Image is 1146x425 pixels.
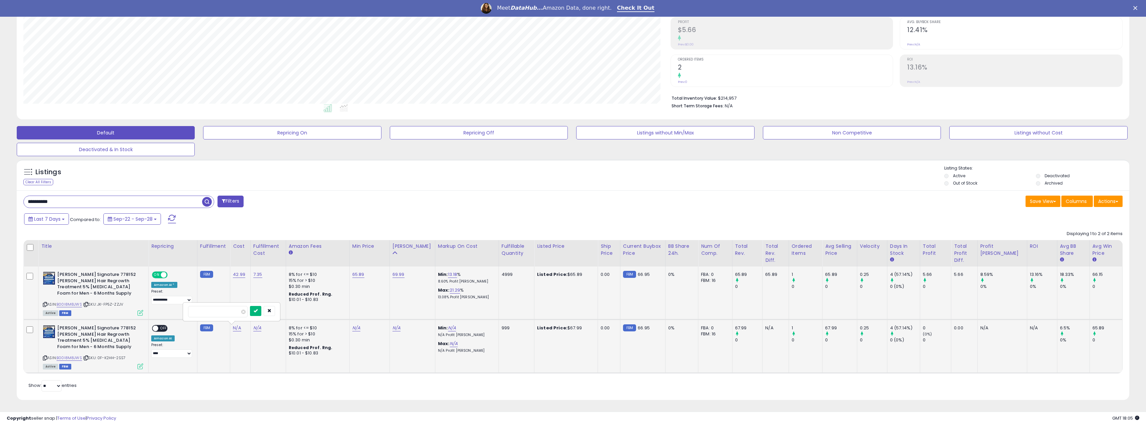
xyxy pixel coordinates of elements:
div: Cost [233,243,248,250]
a: N/A [253,325,261,331]
span: N/A [725,103,733,109]
div: 0 [1092,284,1122,290]
div: 6.5% [1060,325,1089,331]
span: | SKU: JK-FP5Z-ZZJV [83,302,123,307]
img: 514BedrFjLL._SL40_.jpg [43,325,56,338]
span: 66.95 [638,325,650,331]
p: N/A Profit [PERSON_NAME] [438,333,494,337]
button: Default [17,126,195,139]
a: N/A [392,325,401,331]
b: Max: [438,340,450,347]
img: 514BedrFjLL._SL40_.jpg [43,272,56,285]
div: Fulfillable Quantity [502,243,531,257]
span: 66.95 [638,271,650,278]
div: Title [41,243,146,250]
span: Columns [1066,198,1087,205]
span: OFF [167,272,177,278]
button: Deactivated & In Stock [17,143,195,156]
div: Amazon Fees [289,243,347,250]
div: Amazon AI [151,335,175,341]
div: 13.16% [1030,272,1057,278]
small: (0%) [923,331,932,337]
div: 0 [735,337,763,343]
button: Repricing On [203,126,381,139]
div: Clear All Filters [23,179,53,185]
b: Reduced Prof. Rng. [289,345,333,350]
div: 999 [502,325,529,331]
div: Close [1133,6,1140,10]
button: Filters [217,196,244,207]
div: 4 (57.14%) [890,272,920,278]
div: Total Profit [923,243,948,257]
div: Days In Stock [890,243,917,257]
a: 69.99 [392,271,405,278]
div: 4 (57.14%) [890,325,920,331]
div: Displaying 1 to 2 of 2 items [1067,231,1123,237]
a: B00I8M8JWS [57,302,82,307]
div: N/A [1030,325,1052,331]
div: Fulfillment [200,243,227,250]
small: Avg Win Price. [1092,257,1096,263]
small: FBM [623,324,636,331]
div: Velocity [860,243,884,250]
div: % [438,272,494,284]
div: 0 (0%) [890,284,920,290]
small: Prev: 0 [678,80,687,84]
button: Columns [1061,196,1093,207]
div: Avg BB Share [1060,243,1087,257]
th: The percentage added to the cost of goods (COGS) that forms the calculator for Min & Max prices. [435,240,499,267]
span: 2025-10-6 18:05 GMT [1112,415,1139,421]
div: 0 [792,337,822,343]
div: $67.99 [537,325,593,331]
div: Fulfillment Cost [253,243,283,257]
div: 0 [792,284,822,290]
div: Repricing [151,243,194,250]
div: Total Profit Diff. [954,243,974,264]
span: Sep-22 - Sep-28 [113,216,153,222]
label: Archived [1045,180,1063,186]
button: Save View [1026,196,1060,207]
b: Reduced Prof. Rng. [289,291,333,297]
h2: $5.66 [678,26,893,35]
span: Compared to: [70,216,101,223]
div: Total Rev. Diff. [765,243,786,264]
small: Prev: N/A [907,80,920,84]
a: N/A [450,340,458,347]
div: BB Share 24h. [668,243,695,257]
a: Check It Out [617,5,654,12]
i: DataHub... [510,5,543,11]
div: Ordered Items [792,243,819,257]
a: 13.18 [448,271,457,278]
div: N/A [980,325,1022,331]
div: Avg Selling Price [825,243,854,257]
b: Total Inventory Value: [672,95,717,101]
a: N/A [352,325,360,331]
span: Profit [678,20,893,24]
a: 42.99 [233,271,245,278]
span: | SKU: 0F-K2HH-2SS7 [83,355,125,360]
div: 8.59% [980,272,1027,278]
div: Min Price [352,243,387,250]
div: 66.15 [1092,272,1122,278]
label: Active [953,173,965,179]
div: FBA: 0 [701,325,727,331]
div: 0.25 [860,272,887,278]
div: 0 [923,325,951,331]
div: 0 [923,284,951,290]
label: Out of Stock [953,180,977,186]
div: 18.33% [1060,272,1089,278]
small: FBM [623,271,636,278]
div: 65.89 [765,272,783,278]
div: seller snap | | [7,415,116,422]
div: 0% [980,284,1027,290]
div: 0 [1092,337,1122,343]
div: N/A [765,325,783,331]
b: Listed Price: [537,271,567,278]
div: 0.00 [601,272,615,278]
div: Avg Win Price [1092,243,1120,257]
a: 65.89 [352,271,364,278]
h2: 12.41% [907,26,1122,35]
b: Min: [438,325,448,331]
a: Privacy Policy [87,415,116,421]
b: Max: [438,287,450,293]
